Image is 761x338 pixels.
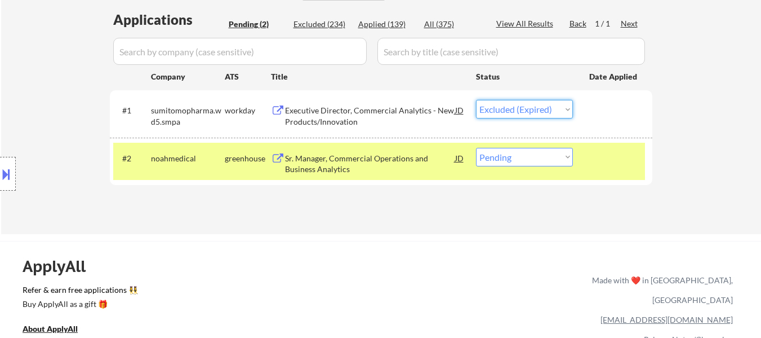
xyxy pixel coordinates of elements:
div: Executive Director, Commercial Analytics - New Products/Innovation [285,105,455,127]
a: Refer & earn free applications 👯‍♀️ [23,286,357,298]
div: Next [621,18,639,29]
div: Applied (139) [358,19,415,30]
div: workday [225,105,271,116]
div: Excluded (234) [293,19,350,30]
div: All (375) [424,19,480,30]
div: JD [454,148,465,168]
a: About ApplyAll [23,323,94,337]
input: Search by company (case sensitive) [113,38,367,65]
div: 1 / 1 [595,18,621,29]
div: Sr. Manager, Commercial Operations and Business Analytics [285,153,455,175]
div: View All Results [496,18,557,29]
div: JD [454,100,465,120]
div: Date Applied [589,71,639,82]
u: About ApplyAll [23,324,78,333]
div: Status [476,66,573,86]
div: greenhouse [225,153,271,164]
div: Applications [113,13,225,27]
a: Buy ApplyAll as a gift 🎁 [23,298,135,312]
div: Made with ❤️ in [GEOGRAPHIC_DATA], [GEOGRAPHIC_DATA] [588,270,733,310]
div: ATS [225,71,271,82]
a: [EMAIL_ADDRESS][DOMAIN_NAME] [600,315,733,324]
div: Buy ApplyAll as a gift 🎁 [23,300,135,308]
div: Title [271,71,465,82]
div: Pending (2) [229,19,285,30]
div: Back [569,18,588,29]
input: Search by title (case sensitive) [377,38,645,65]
